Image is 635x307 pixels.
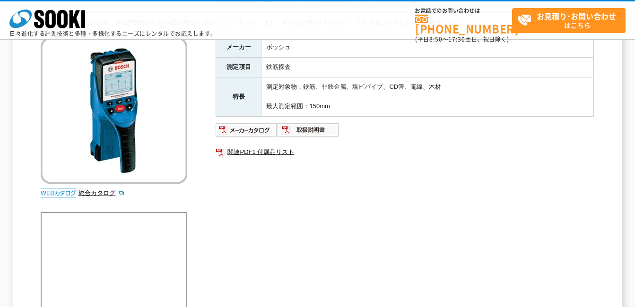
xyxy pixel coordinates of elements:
[261,38,594,58] td: ボッシュ
[41,188,76,198] img: webカタログ
[216,146,594,158] a: 関連PDF1 付属品リスト
[415,8,512,14] span: お電話でのお問い合わせは
[9,31,217,36] p: 日々進化する計測技術と多種・多様化するニーズにレンタルでお応えします。
[448,35,465,43] span: 17:30
[78,189,125,196] a: 総合カタログ
[429,35,443,43] span: 8:50
[216,122,278,137] img: メーカーカタログ
[278,122,339,137] img: 取扱説明書
[216,38,261,58] th: メーカー
[41,37,187,184] img: コンクリート探知機 D-TECT150CNT型
[261,57,594,77] td: 鉄筋探査
[537,10,616,22] strong: お見積り･お問い合わせ
[415,35,509,43] span: (平日 ～ 土日、祝日除く)
[216,57,261,77] th: 測定項目
[216,128,278,136] a: メーカーカタログ
[278,128,339,136] a: 取扱説明書
[415,15,512,34] a: [PHONE_NUMBER]
[216,77,261,116] th: 特長
[517,9,625,32] span: はこちら
[512,8,626,33] a: お見積り･お問い合わせはこちら
[261,77,594,116] td: 測定対象物：鉄筋、非鉄金属、塩ビパイプ、CD管、電線、木材 最大測定範囲：150mm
